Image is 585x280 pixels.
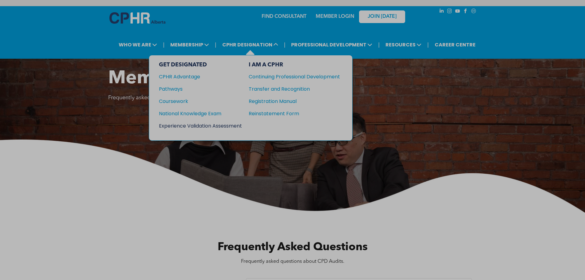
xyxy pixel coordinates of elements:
span: JOIN [DATE] [368,14,397,20]
span: Frequently asked questions about CPD Audits. [241,259,344,264]
span: Membership FAQ [108,69,265,88]
span: Frequently asked questions about membership. [108,95,226,101]
li: | [378,38,380,51]
span: WHO WE ARE [117,39,159,50]
span: Frequently Asked Questions [218,242,368,253]
div: Pathways [159,85,234,93]
div: Registration Manual [249,97,331,105]
a: Social network [470,8,477,16]
a: National Knowledge Exam [159,110,242,117]
div: Transfer and Recognition [249,85,331,93]
div: National Knowledge Exam [159,110,234,117]
a: Continuing Professional Development [249,73,340,81]
li: | [215,38,216,51]
span: RESOURCES [384,39,423,50]
a: instagram [446,8,453,16]
li: | [284,38,286,51]
span: PROFESSIONAL DEVELOPMENT [289,39,374,50]
a: CPHR Advantage [159,73,242,81]
a: linkedin [438,8,445,16]
a: Registration Manual [249,97,340,105]
div: I AM A CPHR [249,61,340,68]
div: CPHR Advantage [159,73,234,81]
div: Reinstatement Form [249,110,331,117]
a: youtube [454,8,461,16]
li: | [427,38,429,51]
a: Coursework [159,97,242,105]
div: GET DESIGNATED [159,61,242,68]
a: FIND CONSULTANT [262,14,306,19]
a: JOIN [DATE] [359,10,405,23]
li: | [163,38,164,51]
a: Reinstatement Form [249,110,340,117]
a: facebook [462,8,469,16]
span: MEMBERSHIP [168,39,211,50]
a: Pathways [159,85,242,93]
a: Experience Validation Assessment [159,122,242,130]
img: A blue and white logo for cp alberta [109,12,165,24]
a: CAREER CENTRE [433,39,477,50]
div: Continuing Professional Development [249,73,331,81]
a: Transfer and Recognition [249,85,340,93]
a: MEMBER LOGIN [316,14,354,19]
div: Experience Validation Assessment [159,122,234,130]
div: Coursework [159,97,234,105]
span: CPHR DESIGNATION [220,39,280,50]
